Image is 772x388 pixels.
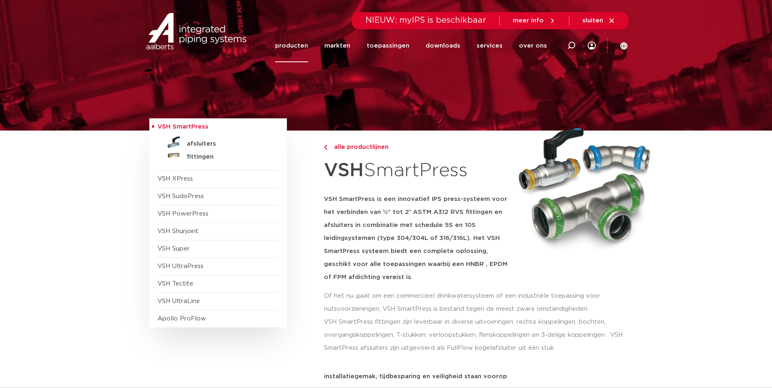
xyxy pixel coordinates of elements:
span: meer info [513,17,544,24]
p: installatiegemak, tijdbesparing en veiligheid staan voorop [324,373,623,379]
a: services [477,29,503,62]
a: downloads [426,29,460,62]
span: VSH SmartPress [157,124,208,130]
span: NIEUW: myIPS is beschikbaar [365,16,486,24]
span: alle productlijnen [329,144,389,150]
a: fittingen [157,149,279,162]
img: chevron-right.svg [324,145,327,150]
a: sluiten [582,17,615,24]
a: Apollo ProFlow [157,316,206,322]
a: markten [324,29,350,62]
p: Of het nu gaat om een commercieel drinkwatersysteem of een industriële toepassing voor nutsvoorzi... [324,290,623,355]
div: my IPS [588,29,596,62]
h1: SmartPress [324,155,508,186]
a: alle productlijnen [324,142,508,152]
a: VSH XPress [157,176,193,182]
nav: Menu [275,29,547,62]
a: toepassingen [367,29,409,62]
span: sluiten [582,17,603,24]
a: over ons [519,29,547,62]
a: VSH PowerPress [157,211,208,217]
a: VSH SudoPress [157,193,204,199]
strong: VSH [324,161,364,180]
a: VSH Super [157,246,190,252]
strong: VSH SmartPress is een innovatief IPS press-systeem voor het verbinden van ½” tot 2″ ASTM A312 RVS... [324,196,507,280]
a: afsluiters [157,136,279,149]
a: VSH UltraPress [157,263,203,269]
a: VSH Shurjoint [157,228,199,234]
a: VSH UltraLine [157,298,200,304]
a: meer info [513,17,556,24]
a: VSH Tectite [157,281,193,287]
h5: fittingen [187,153,267,161]
h5: afsluiters [187,140,267,148]
a: producten [275,29,308,62]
